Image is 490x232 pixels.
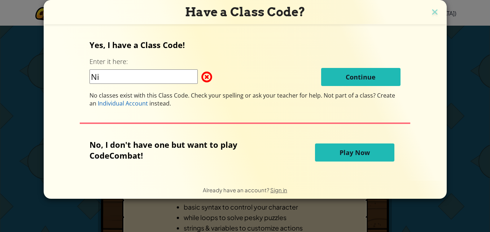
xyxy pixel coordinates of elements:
[270,186,287,193] a: Sign in
[185,5,305,19] span: Have a Class Code?
[89,57,128,66] label: Enter it here:
[346,73,376,81] span: Continue
[89,91,324,99] span: No classes exist with this Class Code. Check your spelling or ask your teacher for help.
[89,39,401,50] p: Yes, I have a Class Code!
[89,91,395,107] span: Not part of a class? Create an
[340,148,370,157] span: Play Now
[148,99,171,107] span: instead.
[89,139,273,161] p: No, I don't have one but want to play CodeCombat!
[203,186,270,193] span: Already have an account?
[98,99,148,107] span: Individual Account
[321,68,401,86] button: Continue
[430,7,439,18] img: close icon
[315,143,394,162] button: Play Now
